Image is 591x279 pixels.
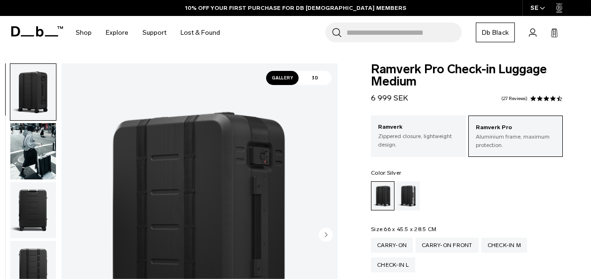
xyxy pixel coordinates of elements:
[106,16,128,49] a: Explore
[299,71,331,85] span: 3D
[378,123,458,132] p: Ramverk
[181,16,220,49] a: Lost & Found
[10,64,56,120] img: Ramverk Pro Check-in Luggage Medium Black Out
[10,63,56,121] button: Ramverk Pro Check-in Luggage Medium Black Out
[76,16,92,49] a: Shop
[378,132,458,149] p: Zippered closure, lightweight design.
[185,4,406,12] a: 10% OFF YOUR FIRST PURCHASE FOR DB [DEMOGRAPHIC_DATA] MEMBERS
[371,226,436,232] legend: Size:
[481,238,528,253] a: Check-in M
[142,16,166,49] a: Support
[10,182,56,239] img: Ramverk Pro Check-in Luggage Medium Black Out
[396,181,420,210] a: Silver
[476,132,555,149] p: Aluminium frame, maximum protection.
[69,16,227,49] nav: Main Navigation
[266,71,299,85] span: Gallery
[371,238,413,253] a: Carry-on
[384,226,436,232] span: 66 x 45.5 x 28.5 CM
[476,23,515,42] a: Db Black
[371,181,394,210] a: Black Out
[371,170,401,176] legend: Color:
[319,227,333,243] button: Next slide
[371,63,563,88] span: Ramverk Pro Check-in Luggage Medium
[371,93,408,102] span: 6 999 SEK
[387,170,402,176] span: Silver
[416,238,479,253] a: Carry-on Front
[476,123,555,132] p: Ramverk Pro
[371,257,415,272] a: Check-in L
[371,116,465,156] a: Ramverk Zippered closure, lightweight design.
[10,123,56,179] img: Ramverk Pro Check-in Luggage Medium Black Out
[501,96,528,101] a: 27 reviews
